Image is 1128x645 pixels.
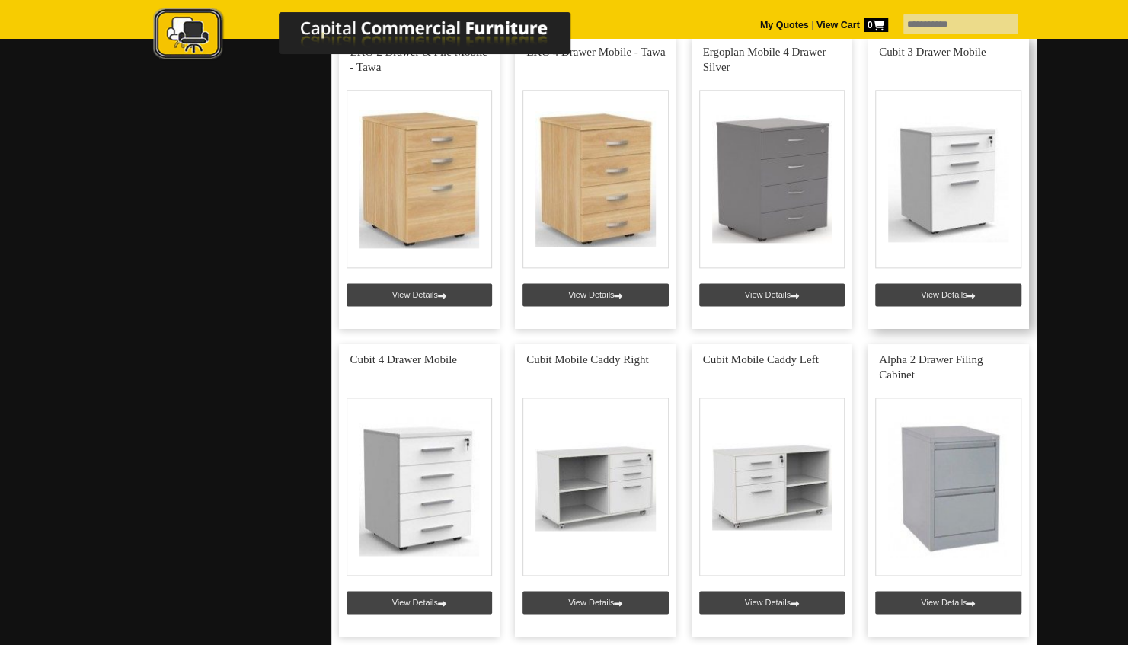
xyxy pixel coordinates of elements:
span: 0 [864,18,888,32]
img: Capital Commercial Furniture Logo [111,8,644,63]
a: Capital Commercial Furniture Logo [111,8,644,68]
strong: View Cart [816,20,888,30]
a: My Quotes [760,20,809,30]
a: View Cart0 [813,20,887,30]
